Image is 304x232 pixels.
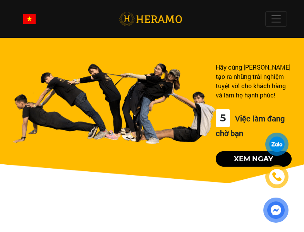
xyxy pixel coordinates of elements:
a: phone-icon [266,166,287,187]
div: 5 [216,109,230,127]
img: vn-flag.png [23,14,36,24]
img: phone-icon [273,172,281,181]
button: Xem ngay [216,151,292,167]
img: banner [12,63,216,144]
div: Hãy cùng [PERSON_NAME] tạo ra những trải nghiệm tuyệt vời cho khách hàng và làm họ hạnh phúc! [216,63,292,100]
span: Việc làm đang chờ bạn [216,113,285,138]
img: logo [119,11,182,27]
